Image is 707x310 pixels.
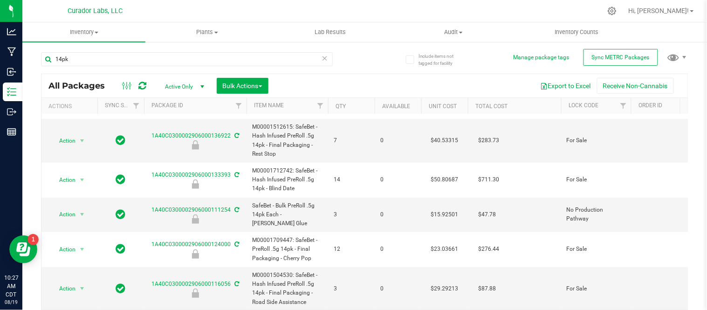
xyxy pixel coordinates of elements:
[474,242,504,256] span: $276.44
[254,102,284,109] a: Item Name
[51,208,76,221] span: Action
[334,136,369,145] span: 7
[151,102,183,109] a: Package ID
[7,27,16,36] inline-svg: Analytics
[233,132,239,139] span: Sync from Compliance System
[145,22,268,42] a: Plants
[567,206,625,223] span: No Production Pathway
[629,7,689,14] span: Hi, [PERSON_NAME]!
[336,103,346,110] a: Qty
[76,282,88,295] span: select
[143,179,248,189] div: For Sale
[116,208,126,221] span: In Sync
[105,102,141,109] a: Sync Status
[269,22,392,42] a: Lab Results
[233,207,239,213] span: Sync from Compliance System
[597,78,674,94] button: Receive Non-Cannabis
[252,236,323,263] span: M00001709447: SafeBet - PreRoll .5g 14pk - Final Packaging - Cherry Pop
[116,282,126,295] span: In Sync
[638,102,662,109] a: Order Id
[334,210,369,219] span: 3
[474,208,501,221] span: $47.78
[231,98,247,114] a: Filter
[7,47,16,56] inline-svg: Manufacturing
[48,81,114,91] span: All Packages
[143,214,248,224] div: No Production Pathway
[143,140,248,150] div: For Sale
[334,175,369,184] span: 14
[334,245,369,254] span: 12
[4,274,18,299] p: 10:27 AM CDT
[252,271,323,307] span: M00001504530: SafeBet - Hash Infused PreRoll .5g 14pk - Final Packaging - Road Side Assistance
[76,243,88,256] span: select
[322,52,328,64] span: Clear
[116,173,126,186] span: In Sync
[535,78,597,94] button: Export to Excel
[567,284,625,293] span: For Sale
[429,103,457,110] a: Unit Cost
[51,282,76,295] span: Action
[217,78,268,94] button: Bulk Actions
[27,234,39,245] iframe: Resource center unread badge
[380,175,416,184] span: 0
[567,175,625,184] span: For Sale
[569,102,598,109] a: Lock Code
[616,98,631,114] a: Filter
[143,249,248,259] div: For Sale
[380,210,416,219] span: 0
[515,22,638,42] a: Inventory Counts
[143,289,248,298] div: For Sale
[7,67,16,76] inline-svg: Inbound
[76,134,88,147] span: select
[68,7,123,15] span: Curador Labs, LLC
[151,172,231,178] a: 1A40C0300002906000133393
[4,299,18,306] p: 08/19
[392,28,515,36] span: Audit
[252,201,323,228] span: SafeBet - Bulk PreRoll .5g 14pk Each - [PERSON_NAME] Glue
[382,103,410,110] a: Available
[302,28,359,36] span: Lab Results
[380,245,416,254] span: 0
[76,173,88,186] span: select
[7,107,16,117] inline-svg: Outbound
[51,243,76,256] span: Action
[313,98,328,114] a: Filter
[151,132,231,139] a: 1A40C0300002906000136922
[474,173,504,186] span: $711.30
[7,87,16,96] inline-svg: Inventory
[474,282,501,296] span: $87.88
[48,103,94,110] div: Actions
[475,103,508,110] a: Total Cost
[76,208,88,221] span: select
[474,134,504,147] span: $283.73
[22,28,145,36] span: Inventory
[9,235,37,263] iframe: Resource center
[22,22,145,42] a: Inventory
[7,127,16,137] inline-svg: Reports
[542,28,611,36] span: Inventory Counts
[51,173,76,186] span: Action
[223,82,262,90] span: Bulk Actions
[129,98,144,114] a: Filter
[51,134,76,147] span: Action
[380,136,416,145] span: 0
[583,49,658,66] button: Sync METRC Packages
[514,54,570,62] button: Manage package tags
[233,172,239,178] span: Sync from Compliance System
[334,284,369,293] span: 3
[41,52,333,66] input: Search Package ID, Item Name, SKU, Lot or Part Number...
[567,245,625,254] span: For Sale
[233,241,239,248] span: Sync from Compliance System
[421,232,468,267] td: $23.03661
[392,22,515,42] a: Audit
[421,119,468,163] td: $40.53315
[233,281,239,287] span: Sync from Compliance System
[380,284,416,293] span: 0
[606,7,618,15] div: Manage settings
[421,163,468,198] td: $50.80687
[567,136,625,145] span: For Sale
[252,166,323,193] span: M00001712742: SafeBet - Hash Infused PreRoll .5g 14pk - Blind Date
[252,123,323,158] span: M00001512615: SafeBet - Hash Infused PreRoll .5g 14pk - Final Packaging - Rest Stop
[116,134,126,147] span: In Sync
